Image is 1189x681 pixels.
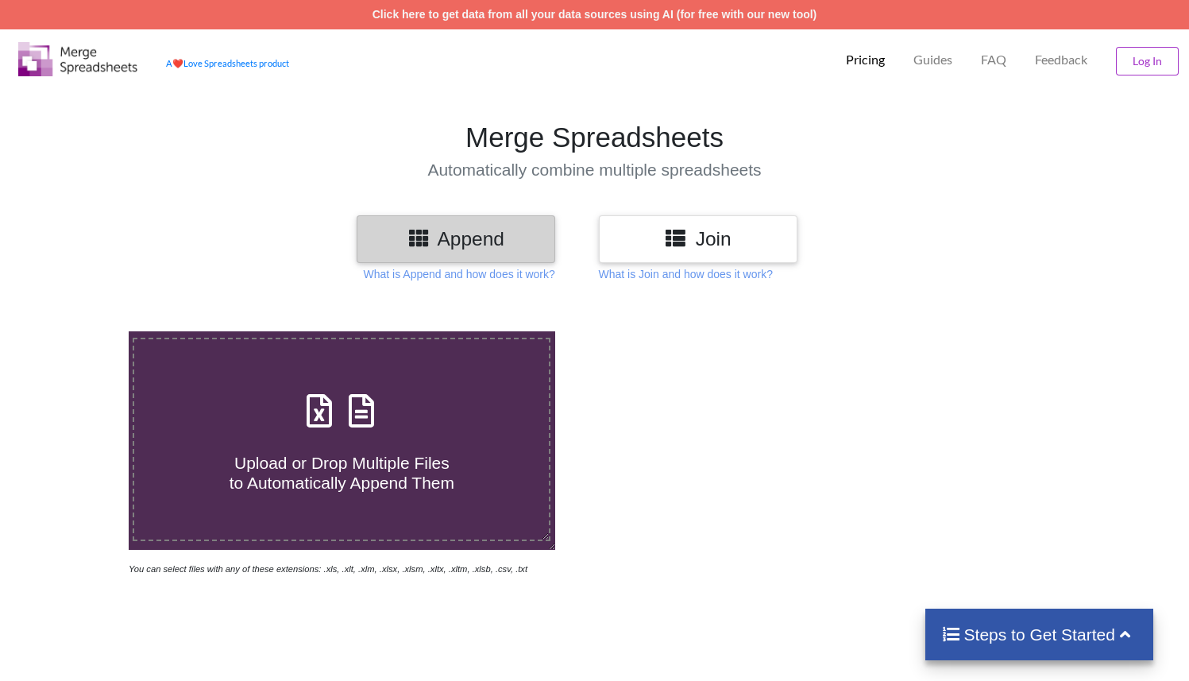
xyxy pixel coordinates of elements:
span: heart [172,58,183,68]
p: What is Join and how does it work? [599,266,773,282]
p: Pricing [846,52,885,68]
h3: Join [611,227,786,250]
img: Logo.png [18,42,137,76]
span: Upload or Drop Multiple Files to Automatically Append Them [230,454,454,492]
h3: Append [369,227,543,250]
p: Guides [913,52,952,68]
h4: Steps to Get Started [941,625,1137,644]
a: Click here to get data from all your data sources using AI (for free with our new tool) [373,8,817,21]
i: You can select files with any of these extensions: .xls, .xlt, .xlm, .xlsx, .xlsm, .xltx, .xltm, ... [129,564,527,574]
p: What is Append and how does it work? [364,266,555,282]
a: AheartLove Spreadsheets product [166,58,289,68]
p: FAQ [981,52,1006,68]
button: Log In [1116,47,1179,75]
span: Feedback [1035,53,1087,66]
